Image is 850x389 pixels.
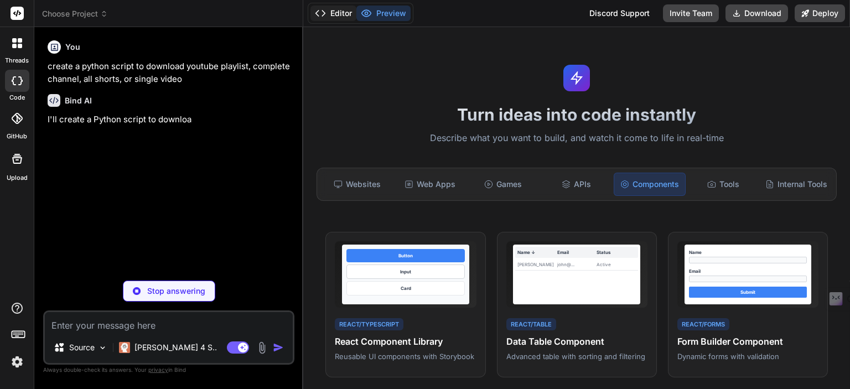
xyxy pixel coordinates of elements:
[506,318,556,331] div: React/Table
[8,352,27,371] img: settings
[65,95,92,106] h6: Bind AI
[310,131,843,146] p: Describe what you want to build, and watch it come to life in real-time
[583,4,656,22] div: Discord Support
[42,8,108,19] span: Choose Project
[663,4,719,22] button: Invite Team
[322,173,392,196] div: Websites
[468,173,538,196] div: Games
[147,286,205,297] p: Stop answering
[614,173,686,196] div: Components
[677,335,818,348] h4: Form Builder Component
[506,335,647,348] h4: Data Table Component
[119,342,130,353] img: Claude 4 Sonnet
[677,351,818,361] p: Dynamic forms with validation
[335,351,476,361] p: Reusable UI components with Storybook
[761,173,832,196] div: Internal Tools
[310,105,843,125] h1: Turn ideas into code instantly
[48,60,292,85] p: create a python script to download youtube playlist, complete channel, all shorts, or single video
[689,268,807,274] div: Email
[134,342,217,353] p: [PERSON_NAME] 4 S..
[335,318,403,331] div: React/TypeScript
[677,318,729,331] div: React/Forms
[557,249,597,256] div: Email
[597,261,636,268] div: Active
[725,4,788,22] button: Download
[69,342,95,353] p: Source
[541,173,611,196] div: APIs
[346,281,465,295] div: Card
[273,342,284,353] img: icon
[395,173,465,196] div: Web Apps
[346,264,465,279] div: Input
[65,42,80,53] h6: You
[689,249,807,256] div: Name
[517,249,557,256] div: Name ↓
[335,335,476,348] h4: React Component Library
[557,261,597,268] div: john@...
[5,56,29,65] label: threads
[346,249,465,262] div: Button
[7,132,27,141] label: GitHub
[688,173,759,196] div: Tools
[9,93,25,102] label: code
[48,113,292,126] p: I'll create a Python script to downloa
[98,343,107,352] img: Pick Models
[7,173,28,183] label: Upload
[356,6,411,21] button: Preview
[256,341,268,354] img: attachment
[517,261,557,268] div: [PERSON_NAME]
[43,365,294,375] p: Always double-check its answers. Your in Bind
[310,6,356,21] button: Editor
[506,351,647,361] p: Advanced table with sorting and filtering
[689,287,807,298] div: Submit
[148,366,168,373] span: privacy
[795,4,845,22] button: Deploy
